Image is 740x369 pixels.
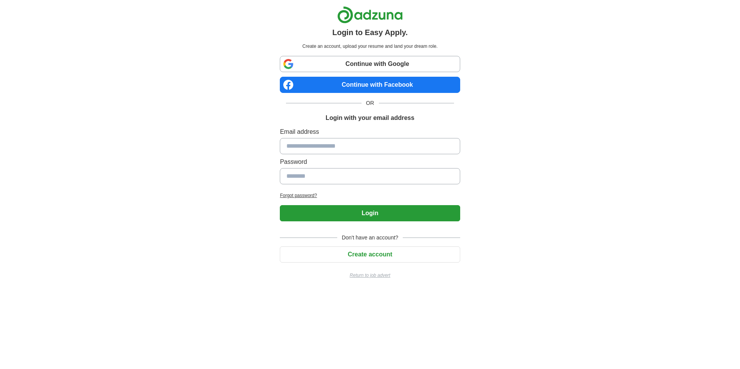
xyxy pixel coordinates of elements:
[280,157,460,167] label: Password
[280,251,460,258] a: Create account
[362,99,379,107] span: OR
[280,246,460,263] button: Create account
[280,127,460,136] label: Email address
[332,27,408,38] h1: Login to Easy Apply.
[280,272,460,279] a: Return to job advert
[280,56,460,72] a: Continue with Google
[281,43,458,50] p: Create an account, upload your resume and land your dream role.
[337,6,403,24] img: Adzuna logo
[280,205,460,221] button: Login
[326,113,414,123] h1: Login with your email address
[337,234,403,242] span: Don't have an account?
[280,77,460,93] a: Continue with Facebook
[280,192,460,199] a: Forgot password?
